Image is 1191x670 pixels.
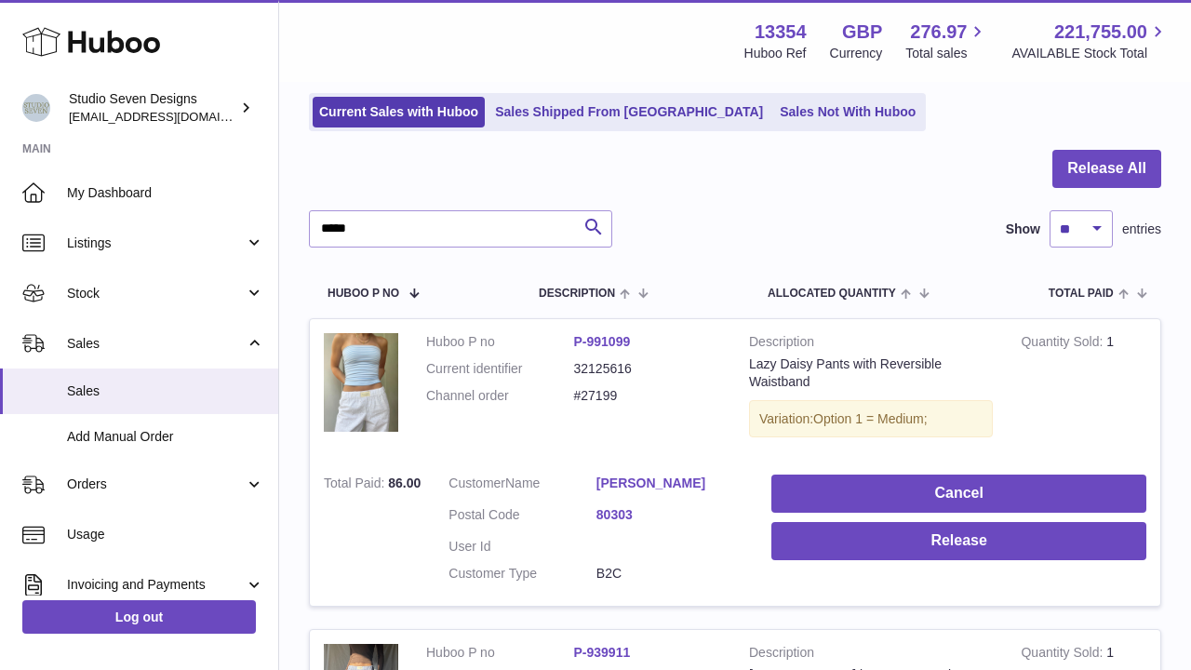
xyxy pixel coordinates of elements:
img: F9B70C03-3D69-42B0-BD0F-75A7B24DF086_1_105_c.jpg [324,333,398,433]
span: 221,755.00 [1054,20,1147,45]
span: ALLOCATED Quantity [768,288,896,300]
a: 221,755.00 AVAILABLE Stock Total [1011,20,1169,62]
dd: 32125616 [574,360,722,378]
a: Current Sales with Huboo [313,97,485,127]
a: [PERSON_NAME] [596,475,744,492]
td: 1 [1007,319,1160,462]
span: Sales [67,335,245,353]
dt: Current identifier [426,360,574,378]
span: Invoicing and Payments [67,576,245,594]
dt: Huboo P no [426,644,574,662]
div: Studio Seven Designs [69,90,236,126]
a: Sales Not With Huboo [773,97,922,127]
strong: Total Paid [324,476,388,495]
img: contact.studiosevendesigns@gmail.com [22,94,50,122]
span: [EMAIL_ADDRESS][DOMAIN_NAME] [69,109,274,124]
span: Orders [67,476,245,493]
button: Release [771,522,1146,560]
a: P-991099 [574,334,631,349]
dt: User Id [448,538,596,556]
strong: Quantity Sold [1021,334,1106,354]
strong: GBP [842,20,882,45]
span: Option 1 = Medium; [813,411,928,426]
span: Total paid [1049,288,1114,300]
span: Sales [67,382,264,400]
span: 276.97 [910,20,967,45]
span: Customer [448,476,505,490]
dt: Huboo P no [426,333,574,351]
span: AVAILABLE Stock Total [1011,45,1169,62]
a: 276.97 Total sales [905,20,988,62]
dt: Channel order [426,387,574,405]
label: Show [1006,221,1040,238]
button: Release All [1052,150,1161,188]
strong: Description [749,333,993,355]
a: Log out [22,600,256,634]
div: Lazy Daisy Pants with Reversible Waistband [749,355,993,391]
span: 86.00 [388,476,421,490]
button: Cancel [771,475,1146,513]
span: Add Manual Order [67,428,264,446]
div: Variation: [749,400,993,438]
span: Listings [67,234,245,252]
span: Stock [67,285,245,302]
span: Description [539,288,615,300]
dt: Postal Code [448,506,596,529]
span: Total sales [905,45,988,62]
strong: Description [749,644,993,666]
span: Usage [67,526,264,543]
span: My Dashboard [67,184,264,202]
a: 80303 [596,506,744,524]
dt: Name [448,475,596,497]
dd: B2C [596,565,744,583]
span: Huboo P no [328,288,399,300]
a: Sales Shipped From [GEOGRAPHIC_DATA] [488,97,769,127]
a: P-939911 [574,645,631,660]
div: Currency [830,45,883,62]
strong: 13354 [755,20,807,45]
dt: Customer Type [448,565,596,583]
div: Huboo Ref [744,45,807,62]
strong: Quantity Sold [1021,645,1106,664]
dd: #27199 [574,387,722,405]
span: entries [1122,221,1161,238]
